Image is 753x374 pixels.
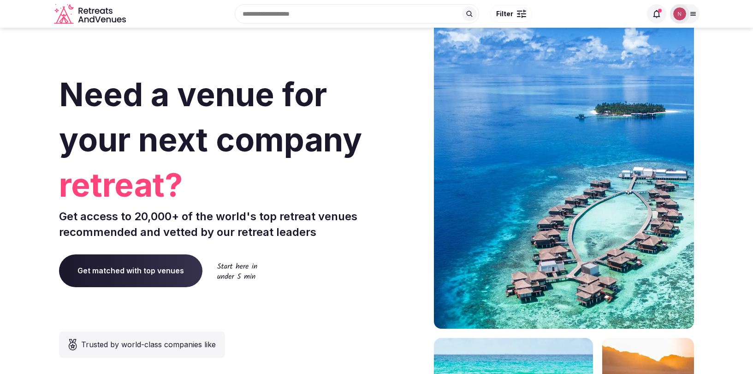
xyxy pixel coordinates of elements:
[59,209,373,240] p: Get access to 20,000+ of the world's top retreat venues recommended and vetted by our retreat lea...
[59,75,362,159] span: Need a venue for your next company
[59,163,373,208] span: retreat?
[673,7,686,20] img: Nathalia Bilotti
[81,339,216,350] span: Trusted by world-class companies like
[217,263,257,279] img: Start here in under 5 min
[54,4,128,24] a: Visit the homepage
[490,5,532,23] button: Filter
[54,4,128,24] svg: Retreats and Venues company logo
[59,254,202,287] a: Get matched with top venues
[496,9,513,18] span: Filter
